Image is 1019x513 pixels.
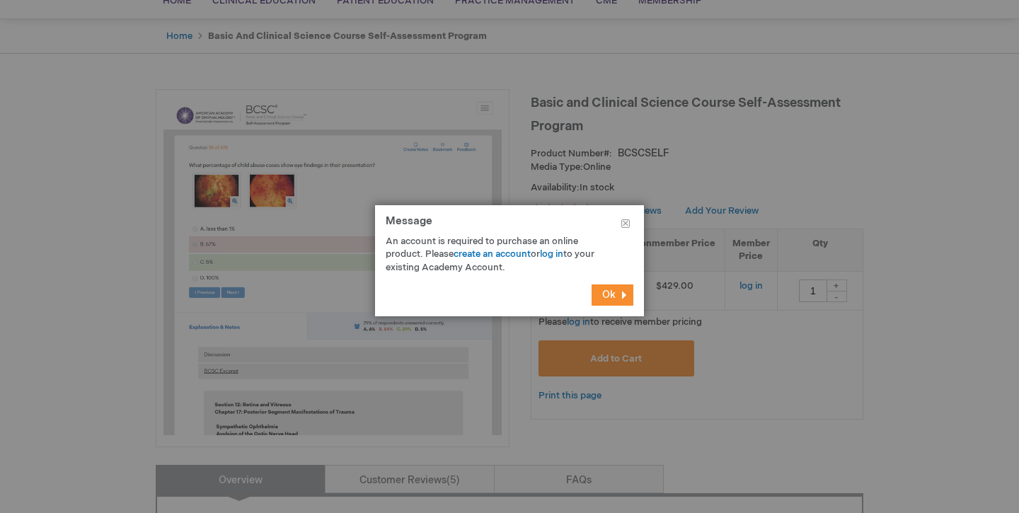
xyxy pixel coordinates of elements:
[602,289,616,301] span: Ok
[592,284,633,306] button: Ok
[386,235,612,275] p: An account is required to purchase an online product. Please or to your existing Academy Account.
[540,248,563,260] a: log in
[386,216,633,235] h1: Message
[454,248,531,260] a: create an account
